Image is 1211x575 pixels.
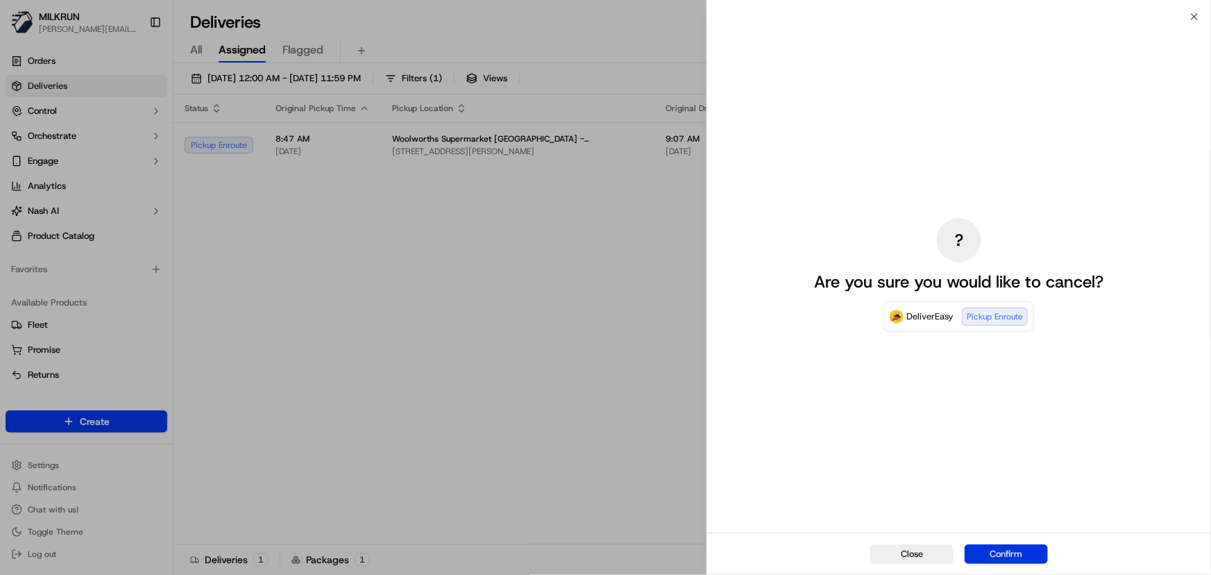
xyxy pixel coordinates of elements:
p: Are you sure you would like to cancel? [814,271,1103,293]
img: DeliverEasy [890,310,904,324]
button: Confirm [965,544,1048,564]
span: DeliverEasy [906,310,954,324]
div: ? [937,218,981,262]
button: Close [870,544,954,564]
